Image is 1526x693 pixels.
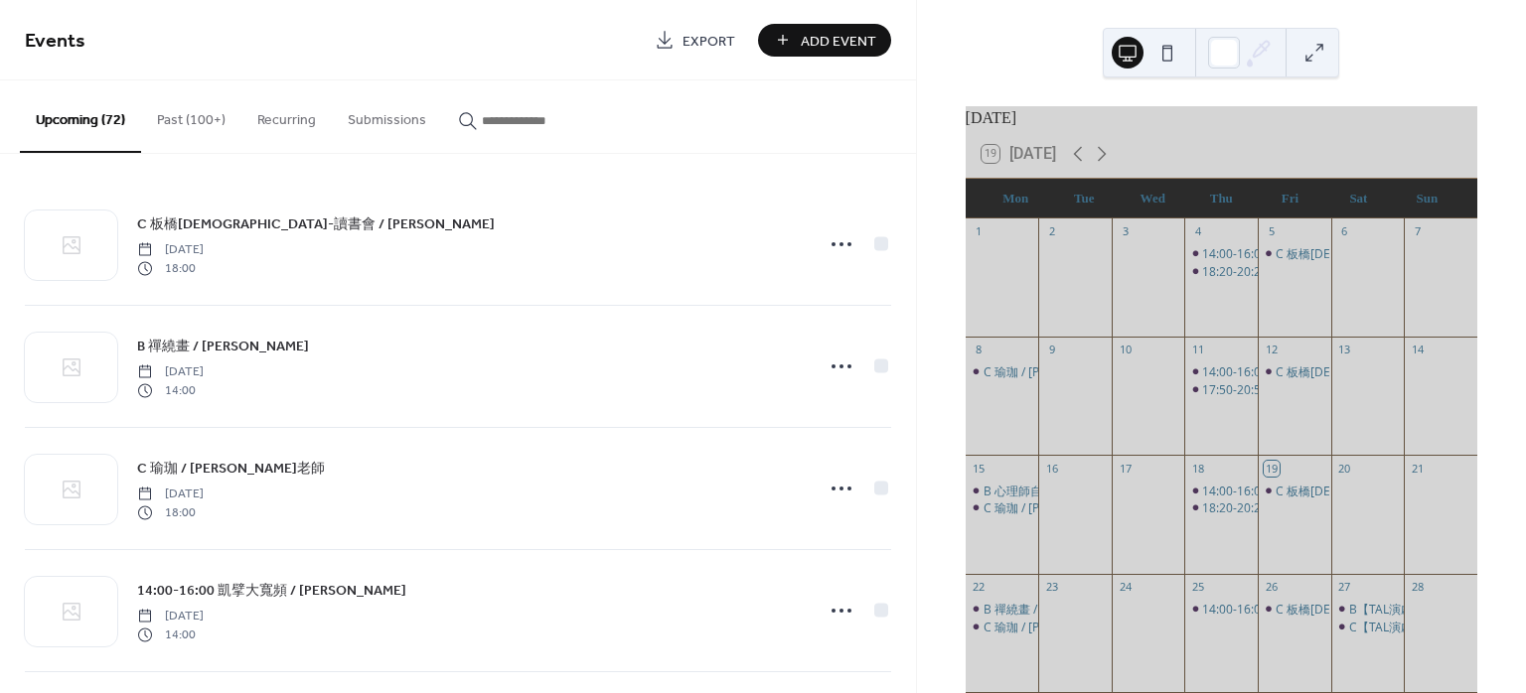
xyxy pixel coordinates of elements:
[1202,601,1434,618] div: 14:00-16:00 凱擘大寬頻 / [PERSON_NAME]
[137,625,204,643] span: 14:00
[1184,263,1258,280] div: 18:20-20:20 中華民國社團法人丰恩社會服務協會-聚會 / 許珊珊、林祐頡
[25,22,85,61] span: Events
[1264,224,1279,239] div: 5
[1337,343,1352,357] div: 13
[332,80,442,151] button: Submissions
[966,601,1039,618] div: B 禪繞畫 / Daisy
[1264,580,1279,595] div: 26
[683,31,735,52] span: Export
[137,457,325,480] a: C 瑜珈 / [PERSON_NAME]老師
[1258,363,1331,380] div: C 板橋主恩教會-讀書會 / 匡顯融
[984,619,1145,635] div: C 瑜珈 / [PERSON_NAME]老師
[984,499,1145,516] div: C 瑜珈 / [PERSON_NAME]老師
[137,214,495,235] span: C 板橋[DEMOGRAPHIC_DATA]-讀書會 / [PERSON_NAME]
[137,337,309,357] span: B 禪繞畫 / [PERSON_NAME]
[1258,601,1331,618] div: C 板橋主恩教會-讀書會 / 匡顯融
[758,24,891,57] button: Add Event
[1190,580,1205,595] div: 25
[137,485,204,503] span: [DATE]
[1190,461,1205,476] div: 18
[1184,483,1258,499] div: 14:00-16:00 凱擘大寬頻 / 陳正彥
[1118,343,1133,357] div: 10
[972,224,987,239] div: 1
[640,24,750,57] a: Export
[1202,483,1434,499] div: 14:00-16:00 凱擘大寬頻 / [PERSON_NAME]
[1256,179,1324,218] div: Fri
[137,363,204,381] span: [DATE]
[1264,461,1279,476] div: 19
[1202,245,1434,262] div: 14:00-16:00 凱擘大寬頻 / [PERSON_NAME]
[1044,343,1059,357] div: 9
[137,459,325,480] span: C 瑜珈 / [PERSON_NAME]老師
[966,483,1039,499] div: B 心理師自我成長團體 / 郭仲巖
[1190,224,1205,239] div: 4
[141,80,241,151] button: Past (100+)
[1119,179,1187,218] div: Wed
[984,363,1145,380] div: C 瑜珈 / [PERSON_NAME]老師
[1044,461,1059,476] div: 16
[137,212,495,235] a: C 板橋[DEMOGRAPHIC_DATA]-讀書會 / [PERSON_NAME]
[137,381,204,399] span: 14:00
[241,80,332,151] button: Recurring
[1331,619,1405,635] div: C【TAL演劇實驗室】-鈴木排練 / 賴峻祥
[1184,499,1258,516] div: 18:20-20:20 中華民國社團法人丰恩社會服務協會-聚會 / 許珊珊、林祐頡
[1337,580,1352,595] div: 27
[966,363,1039,380] div: C 瑜珈 / 葉老師
[137,241,204,259] span: [DATE]
[1331,601,1405,618] div: B【TAL演劇實驗室】-鈴木排練 / 賴峻祥
[1393,179,1461,218] div: Sun
[1258,245,1331,262] div: C 板橋主恩教會-讀書會 / 匡顯融
[137,608,204,625] span: [DATE]
[1202,363,1434,380] div: 14:00-16:00 凱擘大寬頻 / [PERSON_NAME]
[137,259,204,277] span: 18:00
[1184,363,1258,380] div: 14:00-16:00 凱擘大寬頻 / 陳正彥
[972,343,987,357] div: 8
[137,579,406,602] a: 14:00-16:00 凱擘大寬頻 / [PERSON_NAME]
[1337,224,1352,239] div: 6
[1410,343,1425,357] div: 14
[1190,343,1205,357] div: 11
[1050,179,1119,218] div: Tue
[1118,224,1133,239] div: 3
[1337,461,1352,476] div: 20
[966,499,1039,516] div: C 瑜珈 / 葉老師
[972,461,987,476] div: 15
[1044,224,1059,239] div: 2
[1044,580,1059,595] div: 23
[984,483,1205,499] div: B 心理師自我成長團體 / [PERSON_NAME]
[1184,381,1258,398] div: 17:50-20:50 中華民國社團法人丰恩社會服務協會-聚會 / 許珊珊、林祐頡
[984,601,1134,618] div: B 禪繞畫 / [PERSON_NAME]
[1264,343,1279,357] div: 12
[1187,179,1256,218] div: Thu
[137,581,406,602] span: 14:00-16:00 凱擘大寬頻 / [PERSON_NAME]
[1184,601,1258,618] div: 14:00-16:00 凱擘大寬頻 / 陳正彥
[1258,483,1331,499] div: C 板橋主恩教會-讀書會 / 匡顯融
[137,503,204,521] span: 18:00
[1184,245,1258,262] div: 14:00-16:00 凱擘大寬頻 / 陳正彥
[20,80,141,153] button: Upcoming (72)
[1410,580,1425,595] div: 28
[801,31,876,52] span: Add Event
[1410,461,1425,476] div: 21
[966,619,1039,635] div: C 瑜珈 / 葉老師
[966,106,1477,130] div: [DATE]
[1118,580,1133,595] div: 24
[1324,179,1393,218] div: Sat
[1118,461,1133,476] div: 17
[137,335,309,357] a: B 禪繞畫 / [PERSON_NAME]
[972,580,987,595] div: 22
[1410,224,1425,239] div: 7
[982,179,1050,218] div: Mon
